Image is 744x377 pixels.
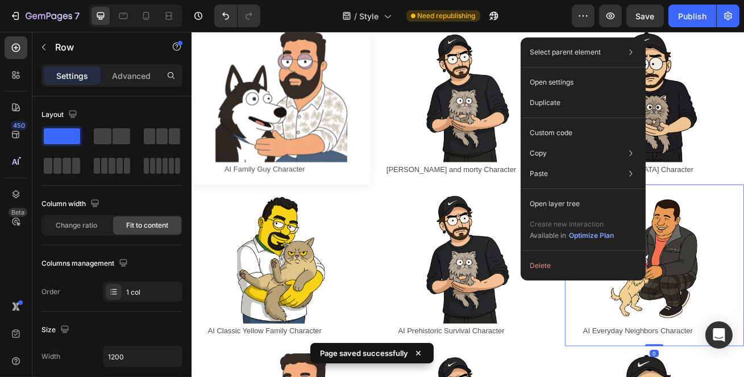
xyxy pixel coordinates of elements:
img: gempages_577947170238366396-259e1876-ef65-4c18-be6e-a3181e12ea74.png [490,198,652,360]
div: Open Intercom Messenger [705,321,733,349]
button: Optimize Plan [568,230,614,241]
div: 1 col [126,287,180,298]
div: Undo/Redo [214,5,260,27]
p: Page saved successfully [320,347,408,359]
p: Select parent element [530,47,601,57]
img: gempages_577947170238366396-de7279bf-647d-474f-96d7-2459cb500078.png [30,198,192,360]
a: [PERSON_NAME] and morty Character [240,165,401,174]
div: Row [475,173,494,183]
img: gempages_577947170238366396-bbb2d85c-e33a-4ec7-ae15-524a380de623.png [260,198,422,360]
p: Duplicate [530,98,560,108]
input: Auto [103,346,182,367]
div: Order [41,287,60,297]
p: Settings [56,70,88,82]
div: Columns management [41,256,130,271]
div: Beta [9,208,27,217]
p: Copy [530,148,547,158]
div: Width [41,351,60,362]
p: Open layer tree [530,199,580,209]
div: Size [41,322,72,338]
p: Paste [530,169,548,179]
span: Save [636,11,655,21]
button: Delete [525,255,641,276]
span: Style [360,10,379,22]
span: Change ratio [56,220,98,231]
p: Advanced [112,70,151,82]
span: Need republishing [418,11,476,21]
p: Custom code [530,128,572,138]
button: Publish [668,5,716,27]
span: Available in [530,231,566,240]
p: Row [55,40,152,54]
div: Optimize Plan [569,231,614,241]
a: [GEOGRAPHIC_DATA] Character [483,165,620,174]
div: 450 [11,121,27,130]
p: Open settings [530,77,573,87]
div: Column width [41,196,102,212]
button: Save [626,5,664,27]
button: 7 [5,5,85,27]
span: / [355,10,358,22]
div: Layout [41,107,80,123]
span: Fit to content [126,220,168,231]
div: Publish [678,10,706,22]
p: 7 [74,9,80,23]
p: Create new interaction [530,219,614,230]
